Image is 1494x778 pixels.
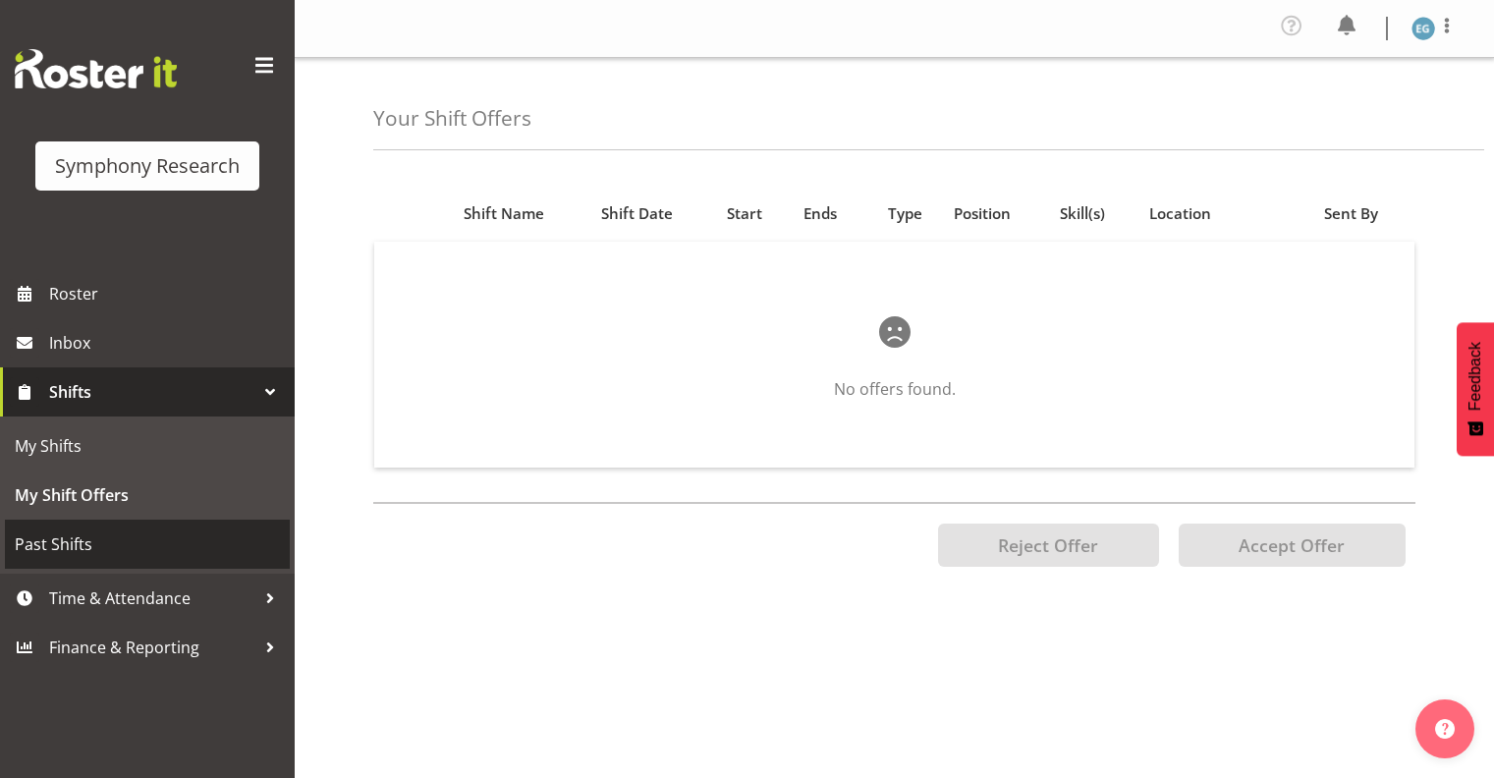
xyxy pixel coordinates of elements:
[49,633,255,662] span: Finance & Reporting
[954,202,1037,225] div: Position
[1060,202,1128,225] div: Skill(s)
[15,480,280,510] span: My Shift Offers
[5,520,290,569] a: Past Shifts
[1466,342,1484,411] span: Feedback
[938,524,1159,567] button: Reject Offer
[1149,202,1240,225] div: Location
[49,279,285,308] span: Roster
[437,377,1352,401] p: No offers found.
[49,377,255,407] span: Shifts
[601,202,704,225] div: Shift Date
[1411,17,1435,40] img: evelyn-gray1866.jpg
[1435,719,1455,739] img: help-xxl-2.png
[49,583,255,613] span: Time & Attendance
[998,533,1098,557] span: Reject Offer
[55,151,240,181] div: Symphony Research
[5,421,290,471] a: My Shifts
[1457,322,1494,456] button: Feedback - Show survey
[1239,533,1345,557] span: Accept Offer
[464,202,579,225] div: Shift Name
[878,202,931,225] div: Type
[15,49,177,88] img: Rosterit website logo
[15,529,280,559] span: Past Shifts
[1324,202,1404,225] div: Sent By
[49,328,285,358] span: Inbox
[803,202,856,225] div: Ends
[1179,524,1406,567] button: Accept Offer
[727,202,782,225] div: Start
[373,107,531,130] h4: Your Shift Offers
[15,431,280,461] span: My Shifts
[5,471,290,520] a: My Shift Offers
